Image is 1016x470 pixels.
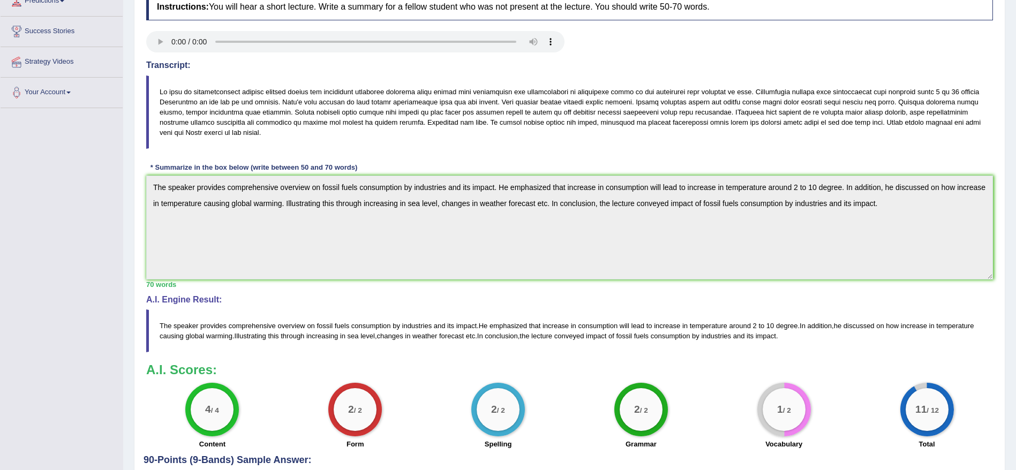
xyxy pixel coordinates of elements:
[235,332,266,340] span: Illustrating
[800,322,806,330] span: In
[765,439,802,449] label: Vocabulary
[335,322,349,330] span: fuels
[1,78,123,104] a: Your Account
[776,322,797,330] span: degree
[766,322,774,330] span: 10
[936,322,974,330] span: temperature
[340,332,345,340] span: in
[485,439,512,449] label: Spelling
[543,322,569,330] span: increase
[277,322,305,330] span: overview
[747,332,754,340] span: its
[160,322,171,330] span: The
[491,404,497,415] big: 2
[447,322,454,330] span: its
[529,322,541,330] span: that
[927,406,939,414] small: / 12
[620,322,629,330] span: will
[268,332,279,340] span: this
[915,404,927,415] big: 11
[479,322,488,330] span: He
[466,332,475,340] span: etc
[146,60,993,70] h4: Transcript:
[281,332,304,340] span: through
[640,406,648,414] small: / 2
[146,279,993,290] div: 70 words
[756,332,776,340] span: impact
[146,295,993,305] h4: A.I. Engine Result:
[1,17,123,43] a: Success Stories
[578,322,618,330] span: consumption
[412,332,437,340] span: weather
[360,332,375,340] span: level
[631,322,645,330] span: lead
[834,322,841,330] span: he
[554,332,584,340] span: conveyed
[651,332,690,340] span: consumption
[477,332,483,340] span: In
[1,47,123,74] a: Strategy Videos
[351,322,391,330] span: consumption
[146,75,993,149] blockquote: Lo ipsu do sitametconsect adipisc elitsed doeius tem incididunt utlaboree dolorema aliqu enimad m...
[616,332,632,340] span: fossil
[146,162,362,172] div: * Summarize in the box below (write between 50 and 70 words)
[808,322,832,330] span: addition
[185,332,204,340] span: global
[646,322,652,330] span: to
[733,332,745,340] span: and
[199,439,225,449] label: Content
[348,404,354,415] big: 2
[626,439,657,449] label: Grammar
[634,332,649,340] span: fuels
[348,332,359,340] span: sea
[307,322,314,330] span: on
[729,322,750,330] span: around
[692,332,699,340] span: by
[146,362,217,377] b: A.I. Scores:
[586,332,606,340] span: impact
[354,406,362,414] small: / 2
[434,322,446,330] span: and
[844,322,875,330] span: discussed
[701,332,731,340] span: industries
[777,404,783,415] big: 1
[146,309,993,352] blockquote: . . , . , . , .
[919,439,935,449] label: Total
[520,332,529,340] span: the
[634,404,640,415] big: 2
[497,406,505,414] small: / 2
[608,332,614,340] span: of
[206,332,232,340] span: warming
[439,332,464,340] span: forecast
[160,332,184,340] span: causing
[753,322,757,330] span: 2
[205,404,211,415] big: 4
[901,322,927,330] span: increase
[306,332,338,340] span: increasing
[782,406,791,414] small: / 2
[758,322,764,330] span: to
[490,322,527,330] span: emphasized
[402,322,432,330] span: industries
[229,322,276,330] span: comprehensive
[393,322,400,330] span: by
[174,322,198,330] span: speaker
[531,332,552,340] span: lecture
[690,322,727,330] span: temperature
[929,322,935,330] span: in
[347,439,364,449] label: Form
[456,322,477,330] span: impact
[377,332,403,340] span: changes
[157,2,209,11] b: Instructions:
[211,406,219,414] small: / 4
[876,322,884,330] span: on
[886,322,899,330] span: how
[654,322,680,330] span: increase
[317,322,333,330] span: fossil
[405,332,410,340] span: in
[485,332,517,340] span: conclusion
[682,322,688,330] span: in
[200,322,227,330] span: provides
[571,322,576,330] span: in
